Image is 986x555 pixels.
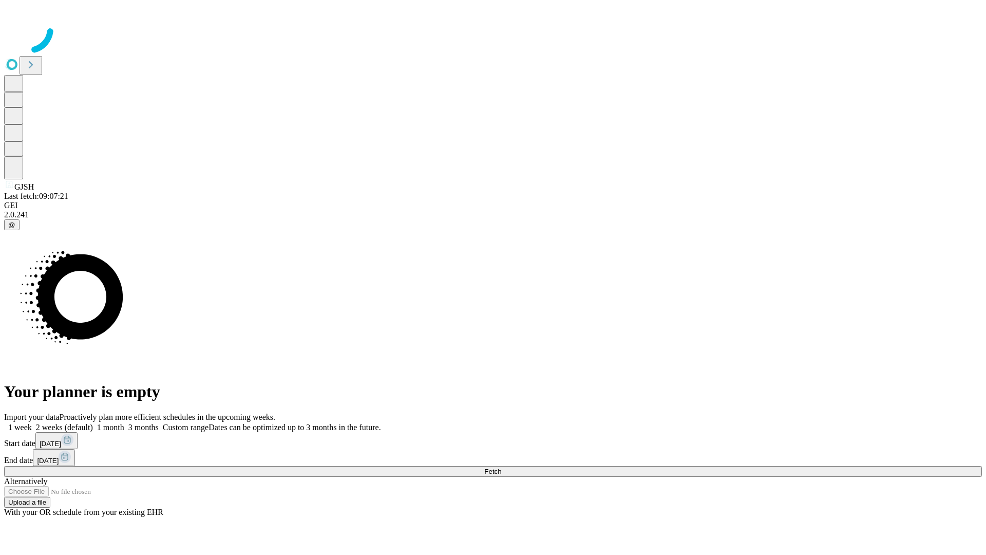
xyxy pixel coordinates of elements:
[484,468,501,475] span: Fetch
[37,457,59,465] span: [DATE]
[4,449,982,466] div: End date
[4,201,982,210] div: GEI
[35,432,78,449] button: [DATE]
[4,508,163,516] span: With your OR schedule from your existing EHR
[4,413,60,421] span: Import your data
[4,219,20,230] button: @
[97,423,124,432] span: 1 month
[208,423,381,432] span: Dates can be optimized up to 3 months in the future.
[14,182,34,191] span: GJSH
[128,423,159,432] span: 3 months
[36,423,93,432] span: 2 weeks (default)
[33,449,75,466] button: [DATE]
[4,210,982,219] div: 2.0.241
[4,192,68,200] span: Last fetch: 09:07:21
[4,477,47,486] span: Alternatively
[40,440,61,448] span: [DATE]
[4,432,982,449] div: Start date
[4,497,50,508] button: Upload a file
[4,466,982,477] button: Fetch
[8,423,32,432] span: 1 week
[8,221,15,229] span: @
[4,382,982,401] h1: Your planner is empty
[60,413,275,421] span: Proactively plan more efficient schedules in the upcoming weeks.
[163,423,208,432] span: Custom range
